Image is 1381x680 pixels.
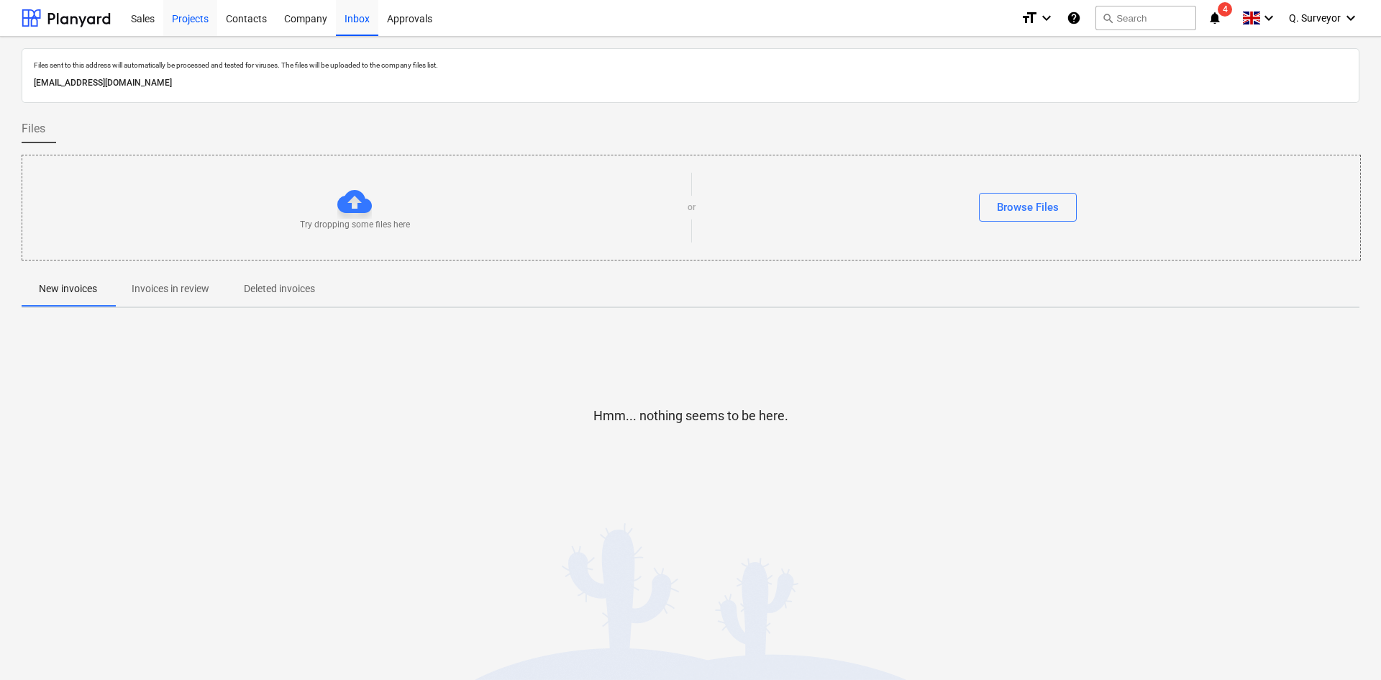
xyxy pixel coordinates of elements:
p: Invoices in review [132,281,209,296]
p: New invoices [39,281,97,296]
p: Try dropping some files here [300,219,410,231]
p: Files sent to this address will automatically be processed and tested for viruses. The files will... [34,60,1347,70]
i: keyboard_arrow_down [1038,9,1055,27]
button: Browse Files [979,193,1077,222]
i: Knowledge base [1067,9,1081,27]
span: Q. Surveyor [1289,12,1341,24]
i: format_size [1021,9,1038,27]
span: search [1102,12,1113,24]
div: Try dropping some files hereorBrowse Files [22,155,1361,260]
button: Search [1095,6,1196,30]
i: notifications [1208,9,1222,27]
p: [EMAIL_ADDRESS][DOMAIN_NAME] [34,76,1347,91]
span: 4 [1218,2,1232,17]
p: Hmm... nothing seems to be here. [593,407,788,425]
p: or [688,201,696,214]
i: keyboard_arrow_down [1342,9,1359,27]
span: Files [22,120,45,137]
i: keyboard_arrow_down [1260,9,1277,27]
p: Deleted invoices [244,281,315,296]
div: Browse Files [997,198,1059,217]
